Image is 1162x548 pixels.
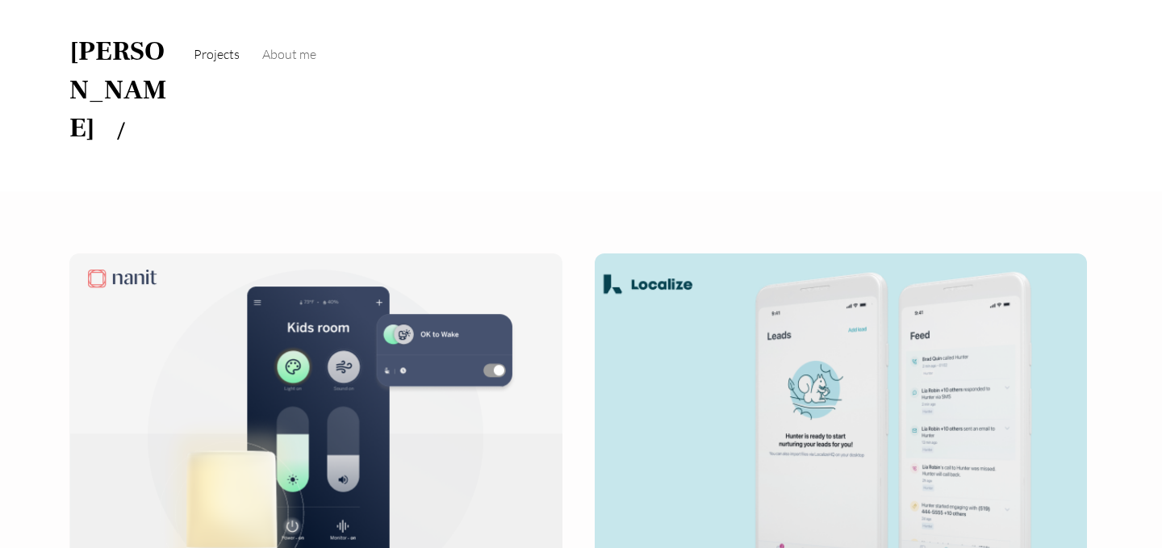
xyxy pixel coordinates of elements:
[194,46,240,62] span: Projects
[69,33,166,145] a: [PERSON_NAME]
[95,113,125,146] a: /
[186,27,248,82] a: Projects
[186,27,976,82] nav: Site
[254,27,324,82] a: About me
[117,120,125,143] span: /
[262,46,316,62] span: About me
